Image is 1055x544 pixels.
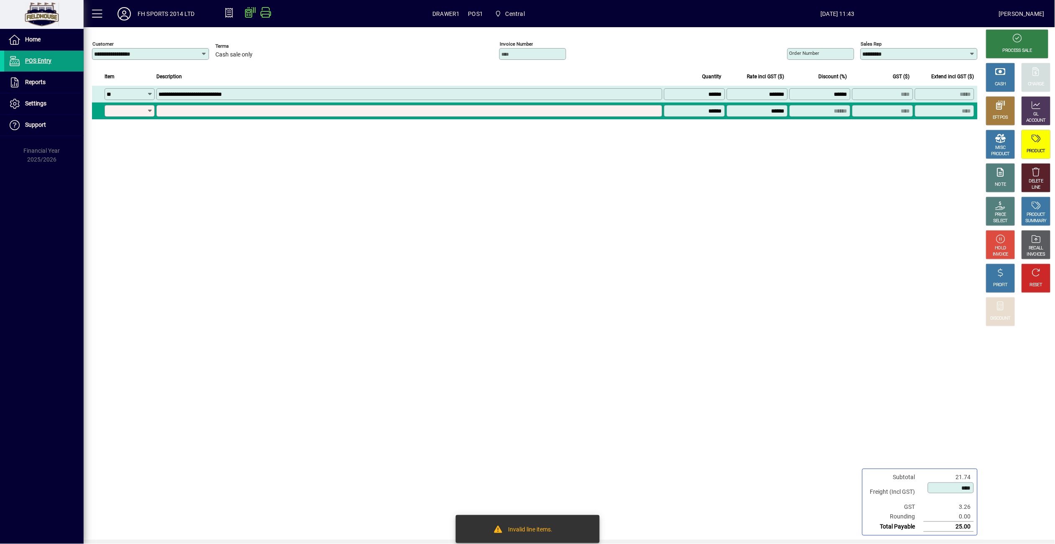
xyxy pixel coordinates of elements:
[995,245,1006,251] div: HOLD
[25,36,41,43] span: Home
[1003,48,1032,54] div: PROCESS SALE
[991,151,1010,157] div: PRODUCT
[861,41,882,47] mat-label: Sales rep
[25,79,46,85] span: Reports
[991,316,1011,322] div: DISCOUNT
[468,7,483,21] span: POS1
[924,502,974,512] td: 3.26
[215,51,253,58] span: Cash sale only
[1034,111,1039,118] div: GL
[4,29,84,50] a: Home
[25,121,46,128] span: Support
[999,7,1045,21] div: [PERSON_NAME]
[819,72,847,81] span: Discount (%)
[508,525,553,535] div: Invalid line items.
[1027,251,1045,258] div: INVOICES
[747,72,784,81] span: Rate incl GST ($)
[491,6,528,21] span: Central
[506,7,525,21] span: Central
[932,72,974,81] span: Extend incl GST ($)
[111,6,138,21] button: Profile
[995,212,1006,218] div: PRICE
[215,44,266,49] span: Terms
[1027,212,1045,218] div: PRODUCT
[677,7,999,21] span: [DATE] 11:43
[866,512,924,522] td: Rounding
[789,50,820,56] mat-label: Order number
[1029,245,1044,251] div: RECALL
[924,512,974,522] td: 0.00
[1030,282,1042,288] div: RESET
[105,72,115,81] span: Item
[25,57,51,64] span: POS Entry
[432,7,460,21] span: DRAWER1
[866,502,924,512] td: GST
[993,251,1008,258] div: INVOICE
[500,41,533,47] mat-label: Invoice number
[996,145,1006,151] div: MISC
[924,522,974,532] td: 25.00
[893,72,910,81] span: GST ($)
[4,93,84,114] a: Settings
[993,115,1009,121] div: EFTPOS
[1027,148,1045,154] div: PRODUCT
[1032,185,1040,191] div: LINE
[138,7,194,21] div: FH SPORTS 2014 LTD
[702,72,722,81] span: Quantity
[866,482,924,502] td: Freight (Incl GST)
[995,182,1006,188] div: NOTE
[25,100,46,107] span: Settings
[994,218,1008,224] div: SELECT
[995,81,1006,87] div: CASH
[866,472,924,482] td: Subtotal
[4,72,84,93] a: Reports
[1027,118,1046,124] div: ACCOUNT
[4,115,84,136] a: Support
[924,472,974,482] td: 21.74
[92,41,114,47] mat-label: Customer
[1029,178,1043,185] div: DELETE
[1028,81,1045,87] div: CHARGE
[1026,218,1047,224] div: SUMMARY
[156,72,182,81] span: Description
[866,522,924,532] td: Total Payable
[994,282,1008,288] div: PROFIT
